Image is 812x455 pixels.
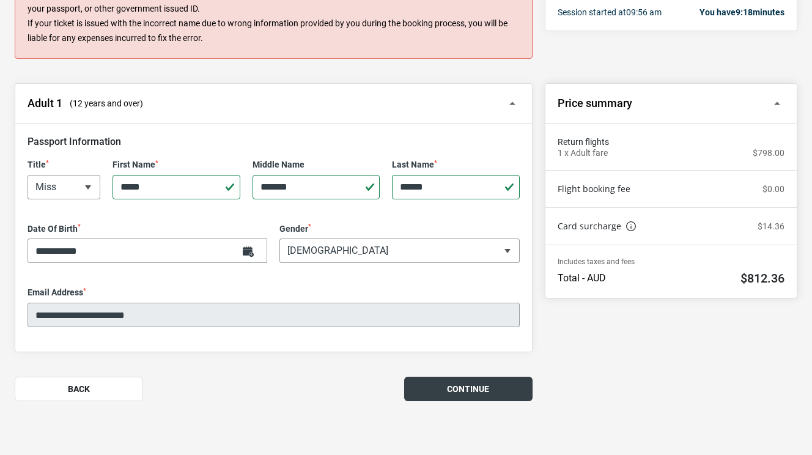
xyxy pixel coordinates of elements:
span: Return flights [558,136,784,148]
label: First Name [113,160,240,170]
button: Adult 1 (12 years and over) [15,84,532,124]
p: $798.00 [753,148,784,158]
label: Title [28,160,100,170]
p: $14.36 [758,221,784,232]
p: Total - AUD [558,272,606,284]
a: Card surcharge [558,220,636,232]
h3: Passport Information [28,136,520,147]
label: Date Of Birth [28,224,267,234]
h2: $812.36 [740,271,784,286]
span: Miss [28,176,100,199]
span: 09:56 am [626,7,662,17]
button: Continue [404,377,533,401]
span: 9:18 [736,7,753,17]
label: Gender [279,224,519,234]
label: Last Name [392,160,519,170]
button: Back [15,377,143,401]
h2: Price summary [558,97,632,110]
a: Flight booking fee [558,183,630,195]
h2: Adult 1 [28,97,62,110]
p: $0.00 [762,184,784,194]
p: You have minutes [699,6,784,18]
p: Session started at [558,6,662,18]
label: Email Address [28,287,520,298]
p: 1 x Adult fare [558,148,608,158]
label: Middle Name [253,160,380,170]
button: Price summary [545,84,797,124]
span: Female [280,239,519,262]
span: (12 years and over) [70,97,143,109]
p: Includes taxes and fees [558,257,784,266]
span: Female [279,239,519,263]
